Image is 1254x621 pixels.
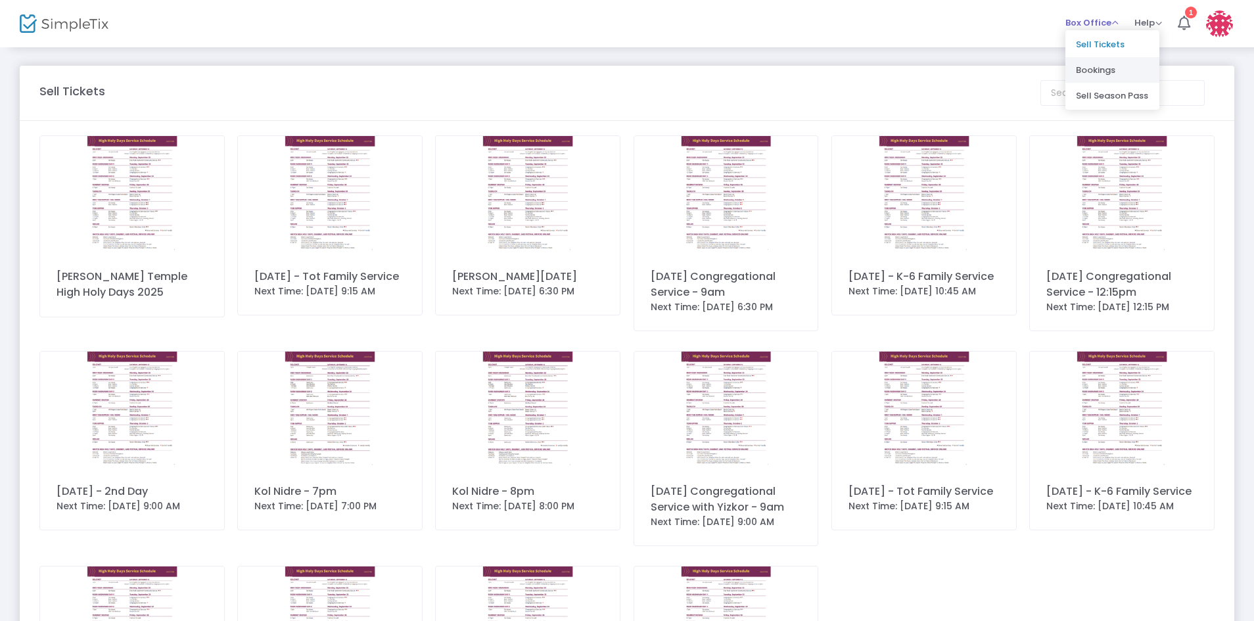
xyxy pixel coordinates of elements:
[238,352,422,468] img: 638927077887890518HHDSked7.23.252.png
[39,82,105,100] m-panel-title: Sell Tickets
[57,484,208,499] div: [DATE] - 2nd Day
[1065,16,1119,29] span: Box Office
[634,136,818,252] img: 638927086867326290HHDSked7.23.252.png
[832,352,1016,468] img: 638927080824407148638927074201559470638927072958472812HHDSked7.23.252.png
[651,484,802,515] div: [DATE] Congregational Service with Yizkor - 9am
[1046,499,1197,513] div: Next Time: [DATE] 10:45 AM
[452,285,603,298] div: Next Time: [DATE] 6:30 PM
[1134,16,1162,29] span: Help
[651,300,802,314] div: Next Time: [DATE] 6:30 PM
[254,285,406,298] div: Next Time: [DATE] 9:15 AM
[436,352,620,468] img: 638927079070030455638927077887890518HHDSked7.23.252.png
[436,136,620,252] img: 638927085987872254HHDSked7.23.252.png
[1046,269,1197,300] div: [DATE] Congregational Service - 12:15pm
[452,484,603,499] div: Kol Nidre - 8pm
[452,499,603,513] div: Next Time: [DATE] 8:00 PM
[1065,83,1159,108] li: Sell Season Pass
[848,499,1000,513] div: Next Time: [DATE] 9:15 AM
[1040,80,1205,106] input: Search Events
[832,136,1016,252] img: 638927075980701304638927074201559470638927072958472812HHDSked7.23.252.png
[254,499,406,513] div: Next Time: [DATE] 7:00 PM
[254,484,406,499] div: Kol Nidre - 7pm
[1065,57,1159,83] li: Bookings
[40,352,224,468] img: 638927072958472812HHDSked7.23.252.png
[254,269,406,285] div: [DATE] - Tot Family Service
[634,352,818,468] img: 638927084959038534HHDSked7.23.252.png
[848,285,1000,298] div: Next Time: [DATE] 10:45 AM
[848,269,1000,285] div: [DATE] - K-6 Family Service
[651,515,802,529] div: Next Time: [DATE] 9:00 AM
[1046,484,1197,499] div: [DATE] - K-6 Family Service
[848,484,1000,499] div: [DATE] - Tot Family Service
[57,499,208,513] div: Next Time: [DATE] 9:00 AM
[452,269,603,285] div: [PERSON_NAME][DATE]
[1030,136,1214,252] img: 638927087358022510HHDSked7.23.252.png
[1030,352,1214,468] img: 638927083373755616638927075980701304638927074201559470638927072958472812HHDSked7.23.252.png
[1065,32,1159,57] li: Sell Tickets
[57,269,208,300] div: [PERSON_NAME] Temple High Holy Days 2025
[1046,300,1197,314] div: Next Time: [DATE] 12:15 PM
[40,136,224,252] img: HHDSked7.23.252.png
[651,269,802,300] div: [DATE] Congregational Service - 9am
[1185,4,1197,16] div: 1
[238,136,422,252] img: 638927074201559470638927072958472812HHDSked7.23.252.png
